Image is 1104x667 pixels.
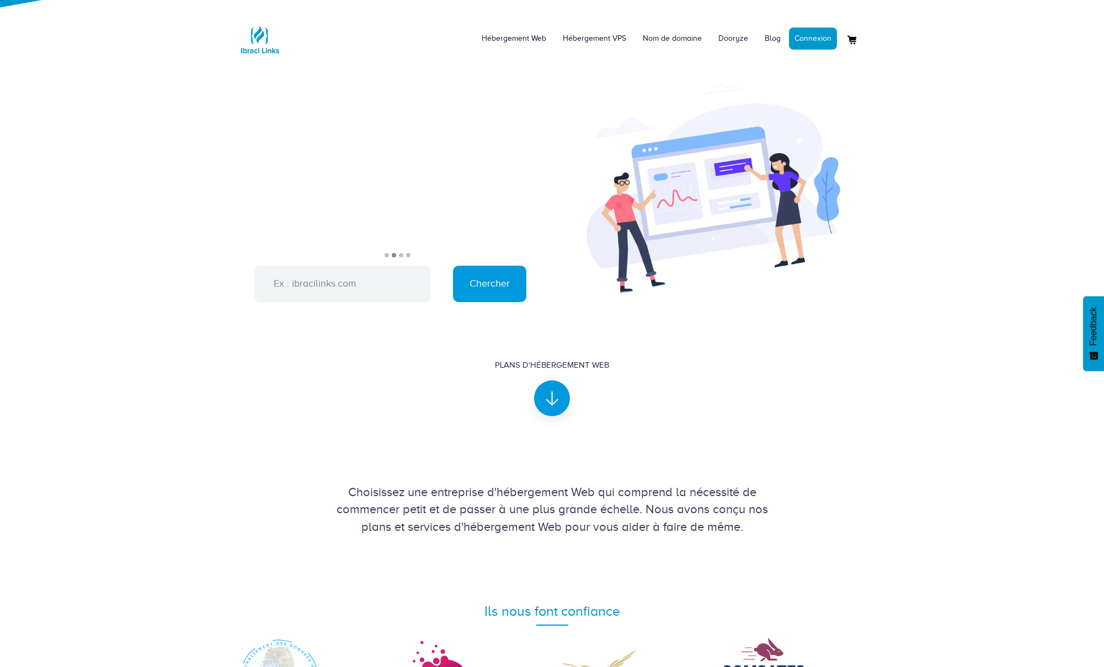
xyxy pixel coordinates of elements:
a: Connexion [789,28,837,50]
input: Chercher [453,266,526,302]
a: Blog [756,22,789,55]
div: Ils nous font confiance [238,601,867,621]
div: Choisissez une entreprise d'hébergement Web qui comprend la nécessité de commencer petit et de pa... [238,483,867,535]
a: Hébergement VPS [554,22,634,55]
a: Logo Ibraci Links [238,8,282,62]
input: Ex : ibracilinks.com [254,266,431,302]
button: Feedback - Afficher l’enquête [1083,296,1104,371]
a: Dooryze [710,22,756,55]
img: Logo Ibraci Links [238,18,282,62]
a: Plans d'hébergement Web [495,359,609,407]
div: Plans d'hébergement Web [495,359,609,371]
span: Feedback [1089,307,1098,346]
a: Hébergement Web [473,22,554,55]
a: Nom de domaine [634,22,710,55]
